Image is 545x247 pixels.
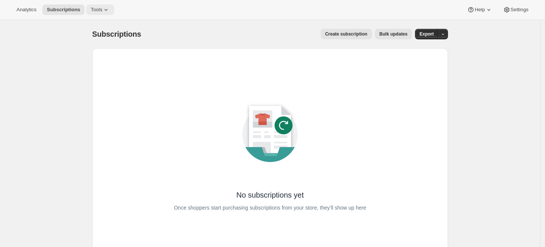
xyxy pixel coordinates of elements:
button: Analytics [12,4,41,15]
button: Subscriptions [42,4,85,15]
button: Export [415,29,438,39]
button: Bulk updates [375,29,412,39]
span: Settings [511,7,529,13]
span: Help [475,7,485,13]
p: No subscriptions yet [236,190,304,200]
p: Once shoppers start purchasing subscriptions from your store, they’ll show up here [174,202,366,213]
span: Bulk updates [379,31,408,37]
span: Subscriptions [92,30,141,38]
button: Tools [86,4,114,15]
span: Create subscription [325,31,367,37]
button: Help [463,4,497,15]
button: Settings [499,4,533,15]
button: Create subscription [321,29,372,39]
span: Tools [91,7,102,13]
span: Subscriptions [47,7,80,13]
span: Analytics [16,7,36,13]
span: Export [420,31,434,37]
